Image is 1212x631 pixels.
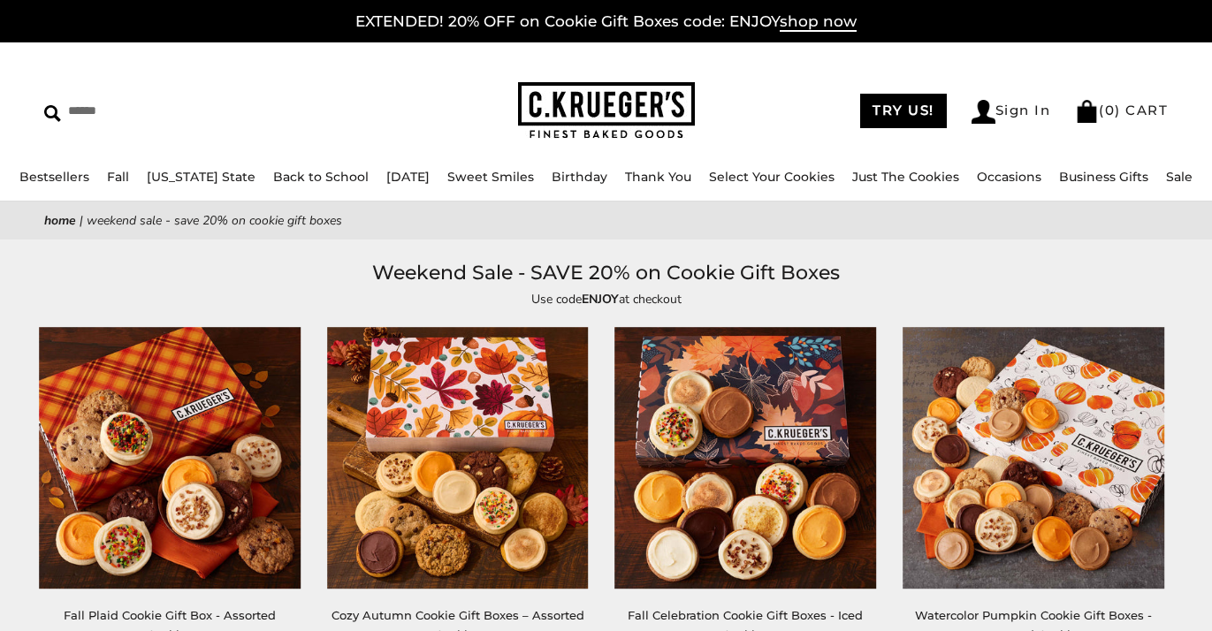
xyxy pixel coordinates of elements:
[972,100,995,124] img: Account
[44,97,306,125] input: Search
[972,100,1051,124] a: Sign In
[518,82,695,140] img: C.KRUEGER'S
[1075,102,1168,118] a: (0) CART
[200,289,1013,309] p: Use code at checkout
[355,12,857,32] a: EXTENDED! 20% OFF on Cookie Gift Boxes code: ENJOYshop now
[582,291,619,308] strong: ENJOY
[273,169,369,185] a: Back to School
[87,212,342,229] span: Weekend Sale - SAVE 20% on Cookie Gift Boxes
[615,328,877,589] a: Fall Celebration Cookie Gift Boxes - Iced Cookies
[852,169,959,185] a: Just The Cookies
[860,94,947,128] a: TRY US!
[386,169,430,185] a: [DATE]
[552,169,607,185] a: Birthday
[44,212,76,229] a: Home
[1166,169,1193,185] a: Sale
[107,169,129,185] a: Fall
[780,12,857,32] span: shop now
[1075,100,1099,123] img: Bag
[44,105,61,122] img: Search
[39,328,301,589] img: Fall Plaid Cookie Gift Box - Assorted Cookies
[903,328,1164,589] img: Watercolor Pumpkin Cookie Gift Boxes - Assorted Cookies
[19,169,89,185] a: Bestsellers
[447,169,534,185] a: Sweet Smiles
[709,169,835,185] a: Select Your Cookies
[327,328,589,589] img: Cozy Autumn Cookie Gift Boxes – Assorted Cookies
[80,212,83,229] span: |
[147,169,255,185] a: [US_STATE] State
[1059,169,1148,185] a: Business Gifts
[977,169,1041,185] a: Occasions
[1105,102,1116,118] span: 0
[44,210,1168,231] nav: breadcrumbs
[614,328,876,589] img: Fall Celebration Cookie Gift Boxes - Iced Cookies
[625,169,691,185] a: Thank You
[71,257,1141,289] h1: Weekend Sale - SAVE 20% on Cookie Gift Boxes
